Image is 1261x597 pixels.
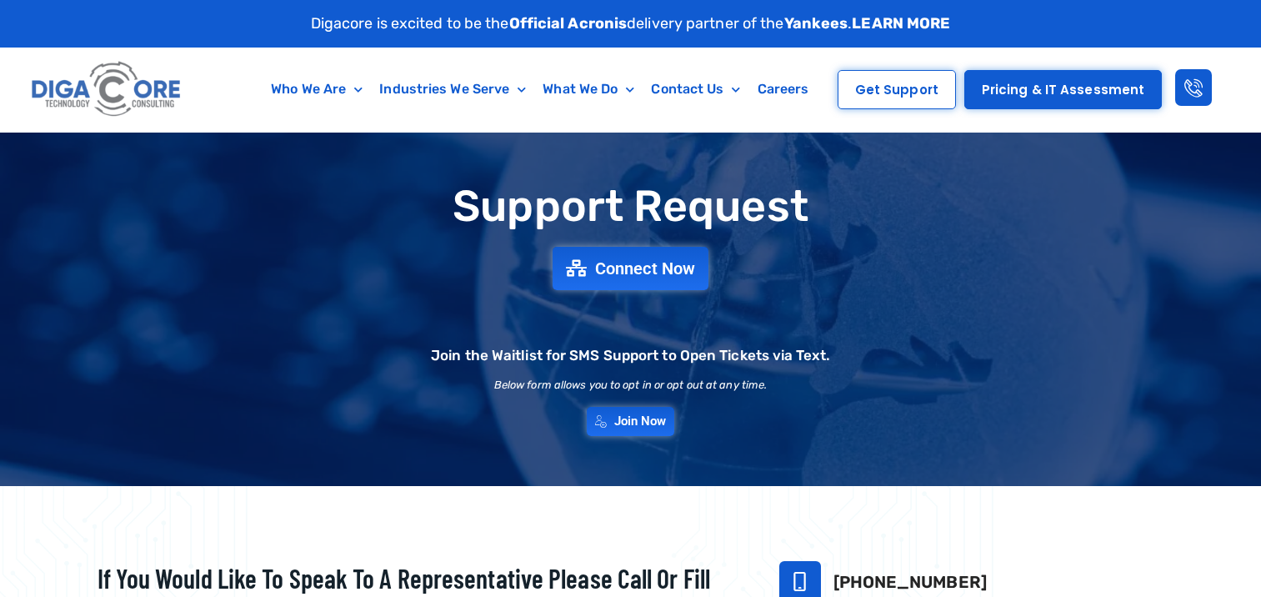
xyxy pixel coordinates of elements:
[982,83,1144,96] span: Pricing & IT Assessment
[311,13,951,35] p: Digacore is excited to be the delivery partner of the .
[643,70,748,108] a: Contact Us
[553,247,708,290] a: Connect Now
[28,56,187,123] img: Digacore logo 1
[263,70,371,108] a: Who We Are
[56,183,1206,230] h1: Support Request
[833,572,987,592] a: [PHONE_NUMBER]
[253,70,827,108] nav: Menu
[749,70,818,108] a: Careers
[431,349,830,363] h2: Join the Waitlist for SMS Support to Open Tickets via Text.
[614,415,667,428] span: Join Now
[852,14,950,33] a: LEARN MORE
[964,70,1162,109] a: Pricing & IT Assessment
[509,14,628,33] strong: Official Acronis
[371,70,534,108] a: Industries We Serve
[534,70,643,108] a: What We Do
[838,70,956,109] a: Get Support
[587,407,675,436] a: Join Now
[494,379,768,390] h2: Below form allows you to opt in or opt out at any time.
[855,83,938,96] span: Get Support
[595,260,695,277] span: Connect Now
[784,14,848,33] strong: Yankees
